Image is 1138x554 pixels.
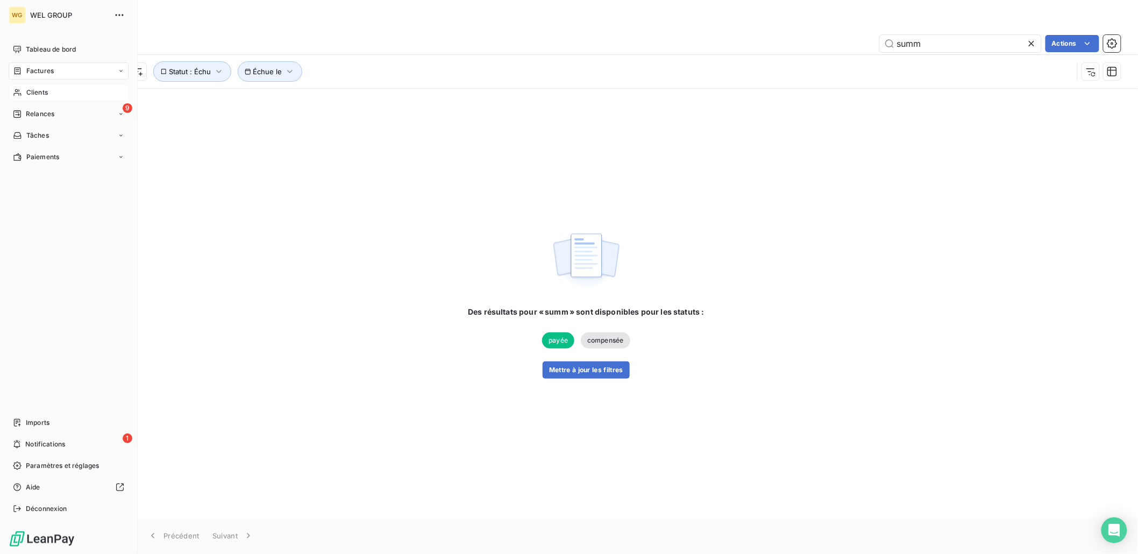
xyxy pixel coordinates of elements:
button: Mettre à jour les filtres [543,361,630,379]
div: Open Intercom Messenger [1101,517,1127,543]
span: compensée [581,332,630,349]
span: Des résultats pour « summ » sont disponibles pour les statuts : [468,307,704,317]
a: Tâches [9,127,129,144]
a: Paiements [9,148,129,166]
div: WG [9,6,26,24]
input: Rechercher [880,35,1041,52]
button: Échue le [238,61,302,82]
button: Suivant [206,524,260,547]
span: Clients [26,88,48,97]
span: Tableau de bord [26,45,76,54]
img: Logo LeanPay [9,530,75,548]
button: Précédent [141,524,206,547]
span: Échue le [253,67,282,76]
a: Paramètres et réglages [9,457,129,474]
span: Déconnexion [26,504,67,514]
span: Factures [26,66,54,76]
span: Notifications [25,439,65,449]
span: Aide [26,482,40,492]
span: Imports [26,418,49,428]
button: Statut : Échu [153,61,231,82]
a: Clients [9,84,129,101]
a: Tableau de bord [9,41,129,58]
span: Tâches [26,131,49,140]
a: Factures [9,62,129,80]
button: Actions [1045,35,1099,52]
span: Relances [26,109,54,119]
span: payée [542,332,574,349]
span: 9 [123,103,132,113]
span: Paramètres et réglages [26,461,99,471]
span: WEL GROUP [30,11,108,19]
a: 9Relances [9,105,129,123]
img: empty state [552,228,621,294]
span: Paiements [26,152,59,162]
span: 1 [123,434,132,443]
span: Statut : Échu [169,67,211,76]
a: Imports [9,414,129,431]
a: Aide [9,479,129,496]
